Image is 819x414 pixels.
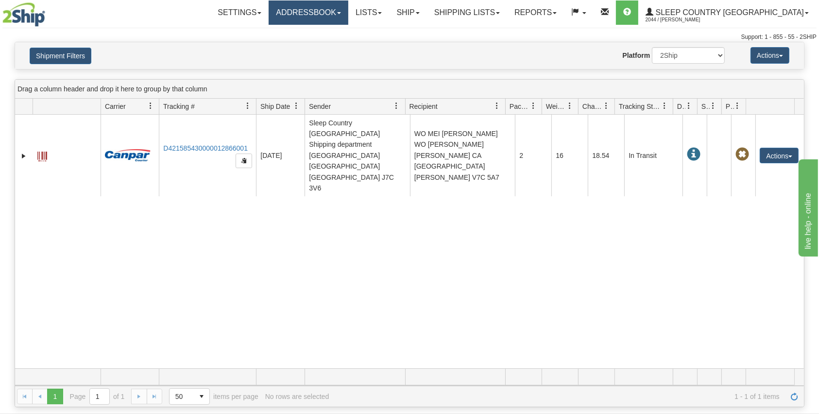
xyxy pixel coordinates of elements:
iframe: chat widget [797,157,818,257]
a: Tracking # filter column settings [239,98,256,114]
span: items per page [169,388,258,405]
div: Support: 1 - 855 - 55 - 2SHIP [2,33,817,41]
span: Sleep Country [GEOGRAPHIC_DATA] [653,8,804,17]
span: 1 - 1 of 1 items [336,393,780,400]
a: Charge filter column settings [598,98,614,114]
td: WO MEI [PERSON_NAME] WO [PERSON_NAME] [PERSON_NAME] CA [GEOGRAPHIC_DATA][PERSON_NAME] V7C 5A7 [410,115,515,196]
button: Actions [760,148,799,163]
div: grid grouping header [15,80,804,99]
span: select [194,389,209,404]
span: Pickup Not Assigned [735,148,749,161]
a: Ship [389,0,427,25]
a: Expand [19,151,29,161]
span: 50 [175,392,188,401]
td: In Transit [624,115,682,196]
a: Packages filter column settings [525,98,542,114]
a: Label [37,147,47,163]
td: 2 [515,115,551,196]
button: Actions [751,47,789,64]
td: [DATE] [256,115,305,196]
button: Shipment Filters [30,48,91,64]
a: Sender filter column settings [389,98,405,114]
input: Page 1 [90,389,109,404]
a: Delivery Status filter column settings [681,98,697,114]
span: Packages [510,102,530,111]
span: Charge [582,102,603,111]
a: Recipient filter column settings [489,98,505,114]
span: Sender [309,102,331,111]
div: live help - online [7,6,90,17]
span: Shipment Issues [701,102,710,111]
a: Pickup Status filter column settings [729,98,746,114]
a: Settings [210,0,269,25]
img: 14 - Canpar [105,149,151,161]
a: Lists [348,0,389,25]
a: D421585430000012866001 [163,144,248,152]
a: Carrier filter column settings [142,98,159,114]
span: Carrier [105,102,126,111]
td: 18.54 [588,115,624,196]
a: Weight filter column settings [562,98,578,114]
button: Copy to clipboard [236,154,252,168]
span: Page of 1 [70,388,125,405]
a: Shipment Issues filter column settings [705,98,721,114]
a: Refresh [786,389,802,404]
span: Page 1 [47,389,63,404]
span: Ship Date [260,102,290,111]
span: 2044 / [PERSON_NAME] [646,15,718,25]
span: Delivery Status [677,102,685,111]
td: Sleep Country [GEOGRAPHIC_DATA] Shipping department [GEOGRAPHIC_DATA] [GEOGRAPHIC_DATA] [GEOGRAPH... [305,115,410,196]
span: Tracking # [163,102,195,111]
img: logo2044.jpg [2,2,45,27]
div: No rows are selected [265,393,329,400]
span: Weight [546,102,566,111]
span: Pickup Status [726,102,734,111]
a: Addressbook [269,0,348,25]
a: Tracking Status filter column settings [656,98,673,114]
a: Sleep Country [GEOGRAPHIC_DATA] 2044 / [PERSON_NAME] [638,0,816,25]
label: Platform [622,51,650,60]
span: Page sizes drop down [169,388,210,405]
span: Recipient [409,102,438,111]
a: Shipping lists [427,0,507,25]
span: Tracking Status [619,102,661,111]
span: In Transit [687,148,700,161]
td: 16 [551,115,588,196]
a: Reports [507,0,564,25]
a: Ship Date filter column settings [288,98,305,114]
